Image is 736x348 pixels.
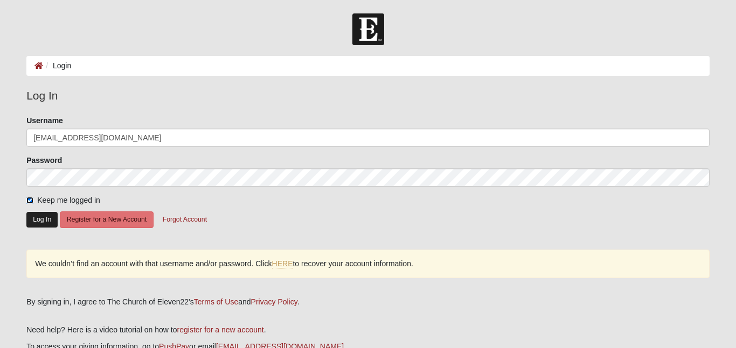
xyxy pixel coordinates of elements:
div: By signing in, I agree to The Church of Eleven22's and . [26,296,710,308]
button: Forgot Account [156,211,214,228]
label: Username [26,115,63,126]
input: Keep me logged in [26,197,33,204]
a: register for a new account [177,325,264,334]
img: Church of Eleven22 Logo [352,13,384,45]
a: Privacy Policy [251,297,297,306]
span: Keep me logged in [37,196,100,204]
div: We couldn’t find an account with that username and/or password. Click to recover your account inf... [26,250,710,278]
button: Log In [26,212,58,228]
legend: Log In [26,87,710,104]
button: Register for a New Account [60,211,154,228]
p: Need help? Here is a video tutorial on how to . [26,324,710,336]
label: Password [26,155,62,166]
li: Login [43,60,71,72]
a: Terms of Use [194,297,238,306]
a: HERE [272,259,293,268]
